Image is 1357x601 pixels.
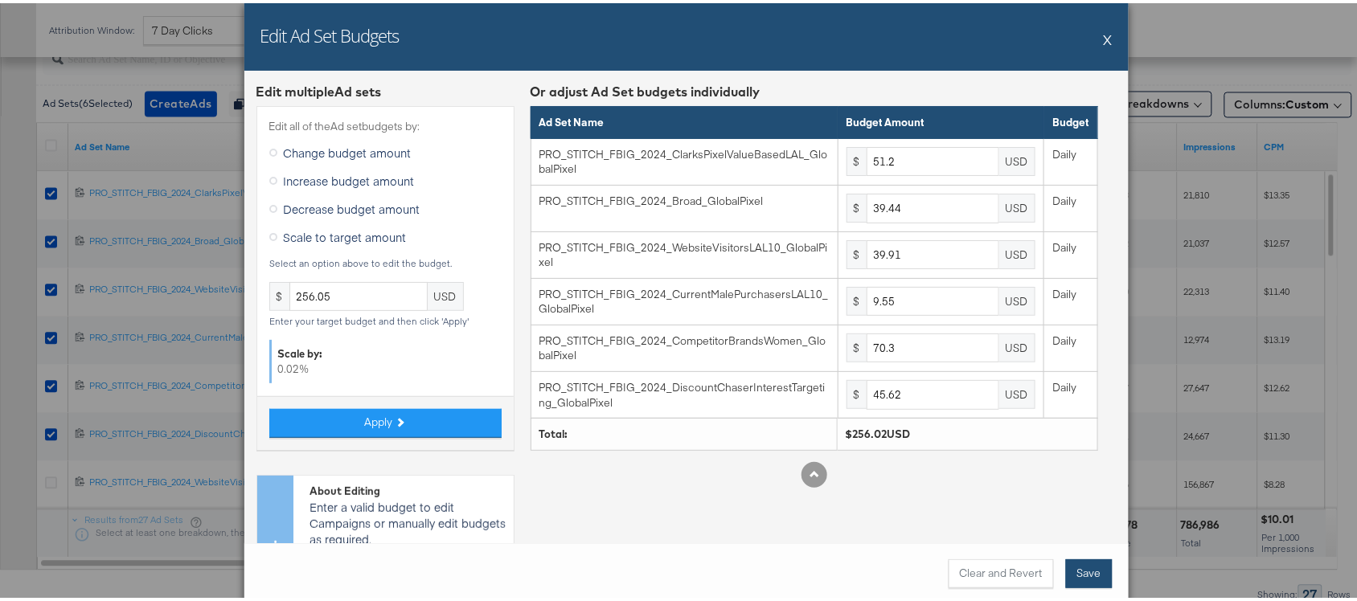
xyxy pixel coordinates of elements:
th: Ad Set Name [531,104,838,136]
th: Budget [1044,104,1097,136]
div: PRO_STITCH_FBIG_2024_CompetitorBrandsWomen_GlobalPixel [539,330,829,360]
div: USD [999,144,1035,173]
div: $ [847,284,867,313]
div: $ [847,377,867,406]
td: Daily [1044,182,1097,229]
div: Select an option above to edit the budget. [269,255,502,266]
td: Daily [1044,368,1097,415]
span: Increase budget amount [284,170,415,186]
button: Apply [269,406,502,435]
div: USD [999,190,1035,219]
div: USD [999,377,1035,406]
button: Save [1066,556,1113,585]
div: $ [269,279,289,308]
div: About Editing [310,480,506,496]
div: PRO_STITCH_FBIG_2024_Broad_GlobalPixel [539,190,829,206]
div: Or adjust Ad Set budgets individually [531,80,1098,98]
div: $ [847,330,867,359]
div: USD [999,330,1035,359]
button: Clear and Revert [949,556,1054,585]
td: Daily [1044,228,1097,275]
div: Enter your target budget and then click 'Apply' [269,313,502,324]
button: X [1104,20,1113,52]
div: Edit multiple Ad set s [256,80,515,98]
span: Scale to target amount [284,226,407,242]
div: $ [847,237,867,266]
td: Daily [1044,135,1097,182]
div: 0.02 % [269,337,502,379]
div: Scale by: [278,343,495,358]
div: PRO_STITCH_FBIG_2024_ClarksPixelValueBasedLAL_GlobalPixel [539,144,829,174]
h2: Edit Ad Set Budgets [260,20,400,44]
div: USD [999,237,1035,266]
div: $256.02USD [846,423,1089,439]
p: Enter a valid budget to edit Campaigns or manually edit budgets as required. [310,495,506,543]
span: Change budget amount [284,141,412,157]
div: USD [428,279,464,308]
span: Apply [365,411,393,427]
div: PRO_STITCH_FBIG_2024_WebsiteVisitorsLAL10_GlobalPixel [539,237,829,267]
td: Daily [1044,275,1097,321]
td: Daily [1044,321,1097,368]
div: USD [999,284,1035,313]
div: PRO_STITCH_FBIG_2024_CurrentMalePurchasersLAL10_GlobalPixel [539,284,829,313]
div: $ [847,144,867,173]
th: Budget Amount [838,104,1044,136]
label: Edit all of the Ad set budgets by: [269,116,502,131]
div: $ [847,190,867,219]
span: Decrease budget amount [284,198,420,214]
div: Total: [539,423,829,439]
div: PRO_STITCH_FBIG_2024_DiscountChaserInterestTargeting_GlobalPixel [539,377,829,407]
